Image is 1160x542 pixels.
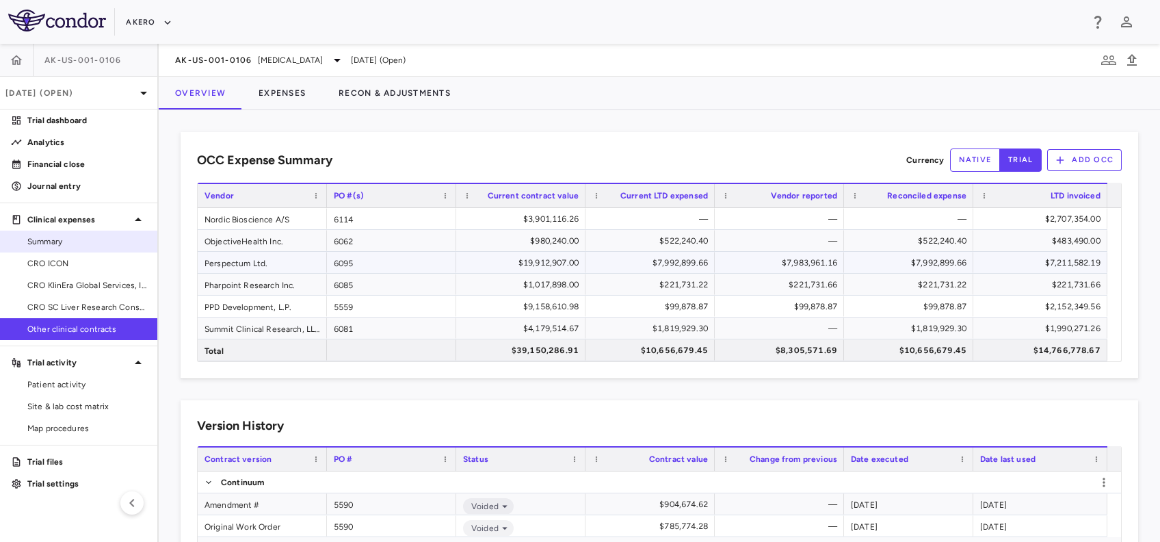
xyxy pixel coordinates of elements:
span: Summary [27,235,146,248]
div: [DATE] [973,493,1107,515]
div: $1,819,929.30 [856,318,966,339]
div: — [727,493,837,515]
div: Total [198,339,327,361]
div: $4,179,514.67 [469,318,579,339]
div: Original Work Order [198,515,327,537]
div: $522,240.40 [856,230,966,252]
p: [DATE] (Open) [5,87,135,99]
div: ObjectiveHealth Inc. [198,230,327,251]
div: $980,240.00 [469,230,579,252]
span: Reconciled expense [887,191,966,201]
div: $483,490.00 [986,230,1100,252]
div: 6062 [327,230,456,251]
div: $3,901,116.26 [469,208,579,230]
span: AK-US-001-0106 [44,55,122,66]
div: 5590 [327,493,456,515]
button: Overview [159,77,242,109]
span: LTD invoiced [1051,191,1100,201]
span: AK-US-001-0106 [175,55,252,66]
span: Date last used [980,454,1036,464]
span: Current LTD expensed [620,191,708,201]
span: Date executed [851,454,908,464]
div: Pharpoint Research Inc. [198,274,327,295]
span: Change from previous [750,454,837,464]
span: Contract value [649,454,708,464]
p: Clinical expenses [27,214,130,226]
p: Trial files [27,456,146,468]
div: [DATE] [844,515,973,537]
div: — [727,230,837,252]
span: Contract version [205,454,272,464]
div: $1,819,929.30 [598,318,708,339]
p: Financial close [27,158,146,170]
span: PO #(s) [334,191,364,201]
p: Continuum [221,476,264,489]
div: $39,150,286.91 [469,339,579,361]
div: $1,990,271.26 [986,318,1100,339]
span: Voided [466,522,499,534]
div: $7,992,899.66 [598,252,708,274]
div: — [856,208,966,230]
button: Expenses [242,77,322,109]
div: $7,992,899.66 [856,252,966,274]
div: $99,878.87 [856,296,966,318]
img: logo-full-BYUhSk78.svg [8,10,106,31]
h6: Version History [197,417,284,435]
div: 5559 [327,296,456,317]
div: $7,983,961.16 [727,252,837,274]
p: Currency [906,154,944,166]
span: CRO SC Liver Research Consortium LLC [27,301,146,313]
div: — [727,208,837,230]
span: Current contract value [488,191,579,201]
span: [DATE] (Open) [351,54,406,66]
span: Vendor reported [771,191,837,201]
div: $904,674.62 [598,493,708,515]
div: $10,656,679.45 [598,339,708,361]
div: Amendment # [198,493,327,515]
p: Journal entry [27,180,146,192]
div: 6095 [327,252,456,273]
span: CRO ICON [27,257,146,270]
div: [DATE] [844,493,973,515]
button: trial [999,149,1042,172]
div: 6085 [327,274,456,295]
button: native [950,149,1001,172]
button: Akero [126,12,172,34]
div: Nordic Bioscience A/S [198,208,327,229]
div: $221,731.22 [856,274,966,296]
span: Voided [466,500,499,513]
span: CRO KlinEra Global Services, Inc [27,279,146,292]
div: $7,211,582.19 [986,252,1100,274]
span: Patient activity [27,378,146,391]
button: Add OCC [1047,149,1122,171]
div: $8,305,571.69 [727,339,837,361]
p: Trial dashboard [27,114,146,127]
span: Vendor [205,191,234,201]
div: $10,656,679.45 [856,339,966,361]
p: Analytics [27,136,146,149]
button: Recon & Adjustments [322,77,467,109]
div: 6081 [327,318,456,339]
div: 5590 [327,515,456,537]
p: Trial settings [27,478,146,490]
div: $221,731.22 [598,274,708,296]
div: 6114 [327,208,456,229]
div: $14,766,778.67 [986,339,1100,361]
div: $785,774.28 [598,515,708,537]
p: Trial activity [27,357,130,369]
div: $99,878.87 [598,296,708,318]
div: $9,158,610.98 [469,296,579,318]
div: $2,707,354.00 [986,208,1100,230]
div: — [598,208,708,230]
span: Site & lab cost matrix [27,400,146,413]
span: Status [463,454,488,464]
div: $522,240.40 [598,230,708,252]
span: Map procedures [27,422,146,435]
span: PO # [334,454,353,464]
div: — [727,515,837,537]
div: PPD Development, L.P. [198,296,327,317]
span: [MEDICAL_DATA] [258,54,324,66]
div: $2,152,349.56 [986,296,1100,318]
div: $221,731.66 [727,274,837,296]
h6: OCC Expense Summary [197,151,332,170]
